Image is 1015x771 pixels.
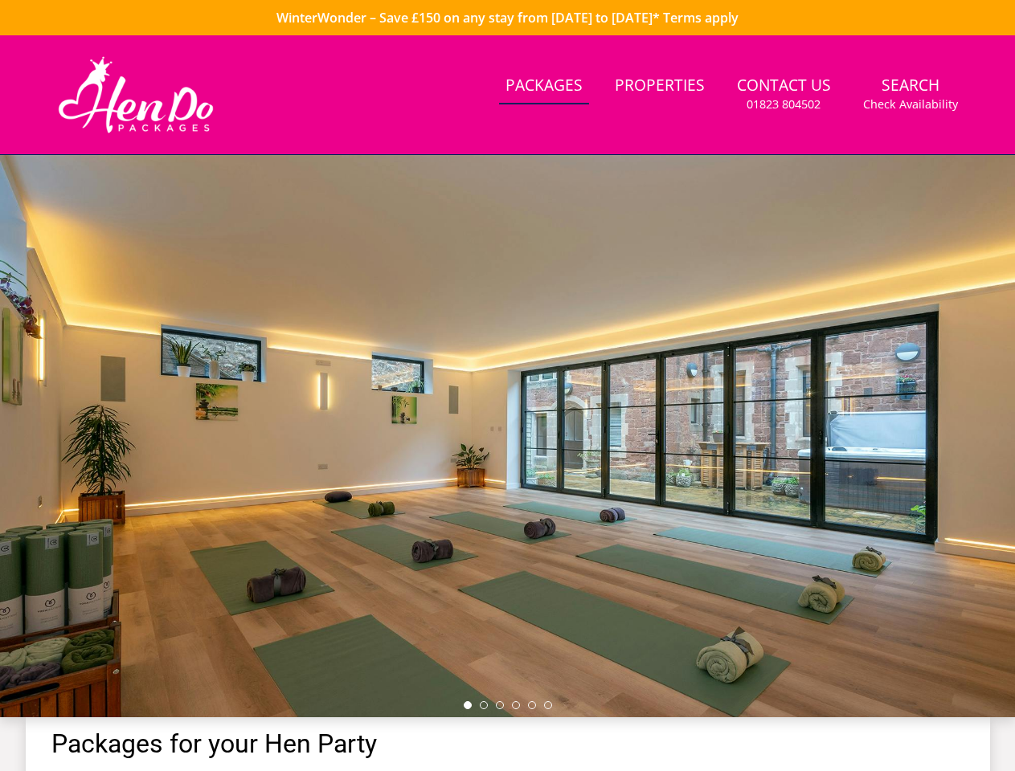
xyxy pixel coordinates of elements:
[51,730,964,758] h1: Packages for your Hen Party
[731,68,837,120] a: Contact Us01823 804502
[857,68,964,120] a: SearchCheck Availability
[499,68,589,104] a: Packages
[608,68,711,104] a: Properties
[747,96,821,112] small: 01823 804502
[863,96,958,112] small: Check Availability
[51,55,221,135] img: Hen Do Packages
